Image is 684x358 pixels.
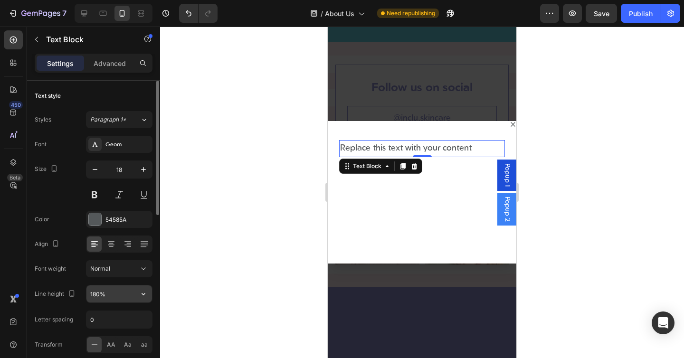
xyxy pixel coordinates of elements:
[321,9,323,19] span: /
[46,34,127,45] p: Text Block
[105,141,150,149] div: Geom
[7,174,23,181] div: Beta
[35,315,73,324] div: Letter spacing
[94,58,126,68] p: Advanced
[62,8,66,19] p: 7
[86,111,152,128] button: Paragraph 1*
[35,92,61,100] div: Text style
[35,288,77,301] div: Line height
[325,9,354,19] span: About Us
[35,215,49,224] div: Color
[47,58,74,68] p: Settings
[4,4,71,23] button: 7
[621,4,661,23] button: Publish
[86,260,152,277] button: Normal
[594,9,609,18] span: Save
[328,27,516,358] iframe: Design area
[35,115,51,124] div: Styles
[90,265,110,272] span: Normal
[179,4,218,23] div: Undo/Redo
[124,340,132,349] span: Aa
[141,340,148,349] span: aa
[35,238,61,251] div: Align
[35,140,47,149] div: Font
[107,340,115,349] span: AA
[629,9,653,19] div: Publish
[652,311,674,334] div: Open Intercom Messenger
[9,101,23,109] div: 450
[387,9,435,18] span: Need republishing
[35,163,60,176] div: Size
[586,4,617,23] button: Save
[86,311,152,328] input: Auto
[35,264,66,273] div: Font weight
[105,216,150,224] div: 54585A
[35,340,63,349] div: Transform
[86,285,152,302] input: Auto
[90,115,126,124] span: Paragraph 1*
